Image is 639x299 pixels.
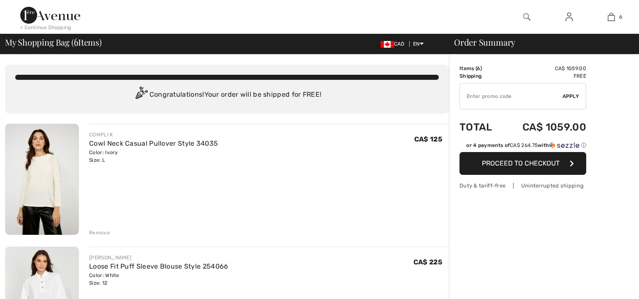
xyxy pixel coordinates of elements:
span: CA$ 225 [413,258,442,266]
span: 6 [74,36,78,47]
span: CAD [381,41,408,47]
td: CA$ 1059.00 [503,113,586,141]
div: < Continue Shopping [20,24,71,31]
span: 6 [619,13,622,21]
div: or 4 payments of with [466,141,586,149]
a: Sign In [559,12,579,22]
span: Proceed to Checkout [482,159,560,167]
div: COMPLI K [89,131,218,139]
td: CA$ 1059.00 [503,65,586,72]
div: Duty & tariff-free | Uninterrupted shipping [460,182,586,190]
span: CA$ 125 [414,135,442,143]
td: Total [460,113,503,141]
td: Free [503,72,586,80]
td: Shipping [460,72,503,80]
img: My Bag [608,12,615,22]
div: Order Summary [444,38,634,46]
button: Proceed to Checkout [460,152,586,175]
div: [PERSON_NAME] [89,254,228,261]
input: Promo code [460,84,563,109]
img: My Info [566,12,573,22]
a: 6 [590,12,632,22]
span: CA$ 264.75 [510,142,538,148]
span: 6 [477,65,480,71]
a: Loose Fit Puff Sleeve Blouse Style 254066 [89,262,228,270]
img: Canadian Dollar [381,41,394,48]
div: or 4 payments ofCA$ 264.75withSezzle Click to learn more about Sezzle [460,141,586,152]
div: Remove [89,229,110,236]
td: Items ( ) [460,65,503,72]
span: EN [413,41,424,47]
img: search the website [523,12,530,22]
span: Apply [563,92,579,100]
img: 1ère Avenue [20,7,80,24]
div: Color: White Size: 12 [89,272,228,287]
img: Cowl Neck Casual Pullover Style 34035 [5,124,79,235]
span: My Shopping Bag ( Items) [5,38,102,46]
img: Congratulation2.svg [133,87,150,103]
a: Cowl Neck Casual Pullover Style 34035 [89,139,218,147]
div: Color: Ivory Size: L [89,149,218,164]
div: Congratulations! Your order will be shipped for FREE! [15,87,439,103]
img: Sezzle [549,141,579,149]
